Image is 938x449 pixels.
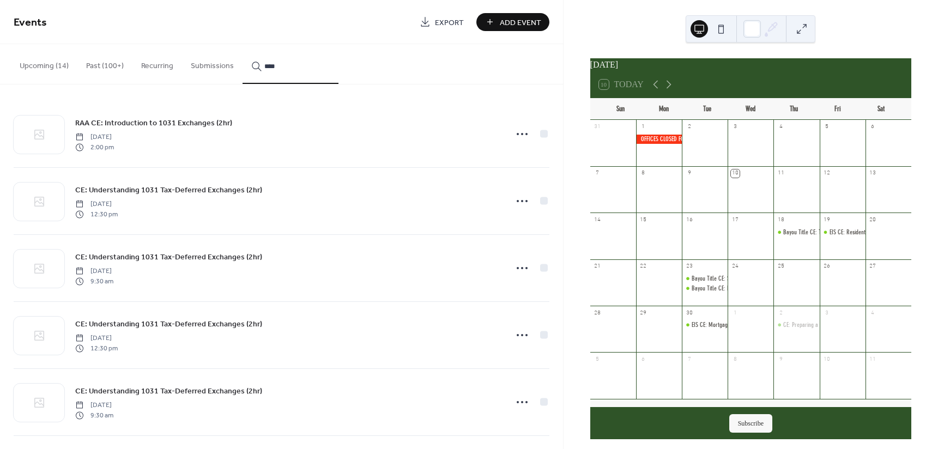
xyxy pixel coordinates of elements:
button: Recurring [132,44,182,83]
div: Sun [599,98,643,120]
div: 13 [869,169,877,178]
div: 6 [869,123,877,131]
div: 8 [639,169,647,178]
div: Bayou Title CE: Fair Housing Act (2hr) [692,284,777,293]
span: [DATE] [75,333,118,343]
span: CE: Understanding 1031 Tax-Deferred Exchanges (2hr) [75,386,262,397]
div: 24 [731,263,739,271]
div: 9 [685,169,693,178]
span: RAA CE: Introduction to 1031 Exchanges (2hr) [75,118,232,129]
button: Add Event [476,13,549,31]
div: Thu [772,98,816,120]
button: Past (100+) [77,44,132,83]
div: 19 [823,216,831,224]
div: 4 [777,123,785,131]
div: 23 [685,263,693,271]
div: EIS CE: Residential Flood Insurance for the Louisiana Dweller (2hr) [820,228,866,237]
div: 11 [777,169,785,178]
div: 5 [823,123,831,131]
div: EIS CE: Mortgage Lending 101 (2hr) [692,320,771,330]
a: CE: Understanding 1031 Tax-Deferred Exchanges (2hr) [75,251,262,263]
div: OFFICES CLOSED FOR LABOR DAY OBSERVANCE [636,135,682,144]
div: 18 [777,216,785,224]
span: 12:30 pm [75,343,118,353]
a: CE: Understanding 1031 Tax-Deferred Exchanges (2hr) [75,184,262,196]
div: CE: Preparing a CMA & Understanding the Appraisal Process(4hr) [773,320,819,330]
div: 27 [869,263,877,271]
div: 7 [594,169,602,178]
span: 9:30 am [75,410,113,420]
span: Add Event [500,17,541,28]
div: 30 [685,309,693,317]
button: Subscribe [729,414,772,433]
div: 28 [594,309,602,317]
span: 2:00 pm [75,142,114,152]
div: CE: Preparing a CMA & Understanding the Appraisal Process(4hr) [783,320,931,330]
div: Bayou Title CE: Title 4 - Won't You Be My Neighbor? (2hr) [773,228,819,237]
div: 8 [731,355,739,363]
div: 6 [639,355,647,363]
div: 14 [594,216,602,224]
div: 2 [777,309,785,317]
div: 4 [869,309,877,317]
div: Tue [686,98,729,120]
div: 12 [823,169,831,178]
div: EIS CE: Mortgage Lending 101 (2hr) [682,320,728,330]
div: 9 [777,355,785,363]
div: [DATE] [590,58,911,71]
span: CE: Understanding 1031 Tax-Deferred Exchanges (2hr) [75,252,262,263]
div: 21 [594,263,602,271]
a: CE: Understanding 1031 Tax-Deferred Exchanges (2hr) [75,385,262,397]
span: 12:30 pm [75,209,118,219]
div: 31 [594,123,602,131]
span: [DATE] [75,132,114,142]
span: Events [14,12,47,33]
div: Bayou Title CE: Short Sales & Foreclosures (2hr) [682,274,728,283]
div: 5 [594,355,602,363]
span: CE: Understanding 1031 Tax-Deferred Exchanges (2hr) [75,185,262,196]
div: 7 [685,355,693,363]
div: 10 [823,355,831,363]
div: Bayou Title CE: Short Sales & Foreclosures (2hr) [692,274,801,283]
div: 3 [823,309,831,317]
div: 17 [731,216,739,224]
div: Bayou Title CE: Fair Housing Act (2hr) [682,284,728,293]
div: 10 [731,169,739,178]
span: [DATE] [75,266,113,276]
span: 9:30 am [75,276,113,286]
span: [DATE] [75,199,118,209]
span: CE: Understanding 1031 Tax-Deferred Exchanges (2hr) [75,319,262,330]
span: Export [435,17,464,28]
button: Submissions [182,44,243,83]
div: Fri [816,98,860,120]
span: [DATE] [75,401,113,410]
div: 29 [639,309,647,317]
div: 2 [685,123,693,131]
div: 15 [639,216,647,224]
div: 16 [685,216,693,224]
div: Sat [859,98,903,120]
div: 20 [869,216,877,224]
div: Bayou Title CE: Title 4 - Won't You Be My Neighbor? (2hr) [783,228,914,237]
div: Wed [729,98,772,120]
div: 11 [869,355,877,363]
a: CE: Understanding 1031 Tax-Deferred Exchanges (2hr) [75,318,262,330]
div: 3 [731,123,739,131]
a: Export [411,13,472,31]
div: Mon [642,98,686,120]
a: RAA CE: Introduction to 1031 Exchanges (2hr) [75,117,232,129]
div: 1 [731,309,739,317]
div: 22 [639,263,647,271]
div: 25 [777,263,785,271]
button: Upcoming (14) [11,44,77,83]
div: 1 [639,123,647,131]
div: 26 [823,263,831,271]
